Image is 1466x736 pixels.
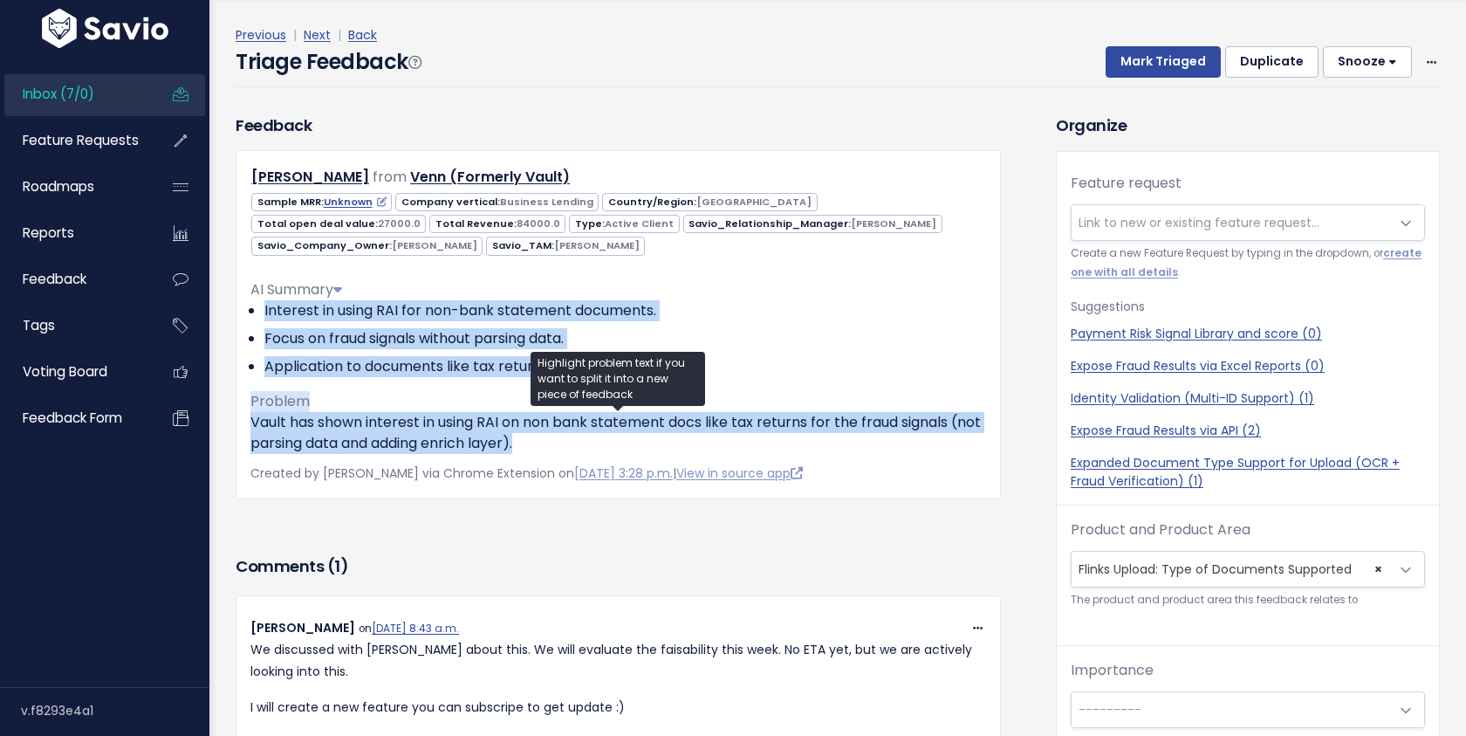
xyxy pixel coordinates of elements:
[334,26,345,44] span: |
[1323,46,1412,78] button: Snooze
[429,215,565,233] span: Total Revenue:
[304,26,331,44] a: Next
[1225,46,1319,78] button: Duplicate
[4,259,145,299] a: Feedback
[1071,519,1250,540] label: Product and Product Area
[23,85,94,103] span: Inbox (7/0)
[334,555,340,577] span: 1
[1079,701,1141,719] span: ---------
[4,167,145,207] a: Roadmaps
[23,316,55,334] span: Tags
[395,193,599,211] span: Company vertical:
[683,215,942,233] span: Savio_Relationship_Manager:
[531,352,705,406] div: Highlight problem text if you want to split it into a new piece of feedback
[373,167,407,187] span: from
[1374,552,1382,587] span: ×
[21,688,209,733] div: v.f8293e4a1
[250,464,803,482] span: Created by [PERSON_NAME] via Chrome Extension on |
[1071,325,1425,343] a: Payment Risk Signal Library and score (0)
[1071,246,1421,279] a: create one with all details
[500,195,593,209] span: Business Lending
[250,639,986,683] p: We discussed with [PERSON_NAME] about this. We will evaluate the faisability this week. No ETA ye...
[1071,551,1425,588] span: Flinks Upload: Type of Documents Supported
[676,464,803,482] a: View in source app
[4,306,145,346] a: Tags
[236,554,1001,579] h3: Comments ( )
[250,619,355,636] span: [PERSON_NAME]
[372,622,459,636] a: [DATE] 8:43 a.m.
[251,237,483,255] span: Savio_Company_Owner:
[264,356,986,377] li: Application to documents like tax returns.
[1106,46,1221,78] button: Mark Triaged
[236,26,286,44] a: Previous
[554,238,640,252] span: [PERSON_NAME]
[1071,173,1182,194] label: Feature request
[348,26,377,44] a: Back
[696,195,812,209] span: [GEOGRAPHIC_DATA]
[574,464,673,482] a: [DATE] 3:28 p.m.
[4,352,145,392] a: Voting Board
[38,9,173,48] img: logo-white.9d6f32f41409.svg
[569,215,679,233] span: Type:
[1056,113,1440,137] h3: Organize
[359,622,459,636] span: on
[264,328,986,349] li: Focus on fraud signals without parsing data.
[378,217,421,230] span: 27000.0
[1071,389,1425,408] a: Identity Validation (Multi-ID Support) (1)
[251,215,426,233] span: Total open deal value:
[264,300,986,321] li: Interest in using RAI for non-bank statement documents.
[1071,591,1425,609] small: The product and product area this feedback relates to
[290,26,300,44] span: |
[605,217,674,230] span: Active Client
[250,279,342,299] span: AI Summary
[1071,296,1425,318] p: Suggestions
[236,113,312,137] h3: Feedback
[250,412,986,454] p: Vault has shown interest in using RAI on non bank statement docs like tax returns for the fraud s...
[236,46,421,78] h4: Triage Feedback
[1071,660,1154,681] label: Importance
[1071,454,1425,491] a: Expanded Document Type Support for Upload (OCR + Fraud Verification) (1)
[602,193,817,211] span: Country/Region:
[23,224,74,242] span: Reports
[517,217,560,230] span: 84000.0
[486,237,645,255] span: Savio_TAM:
[23,409,122,427] span: Feedback form
[392,238,477,252] span: [PERSON_NAME]
[250,391,310,411] span: Problem
[4,120,145,161] a: Feature Requests
[1071,244,1425,282] small: Create a new Feature Request by typing in the dropdown, or .
[251,193,392,211] span: Sample MRR:
[4,398,145,438] a: Feedback form
[23,270,86,288] span: Feedback
[1071,422,1425,440] a: Expose Fraud Results via API (2)
[4,74,145,114] a: Inbox (7/0)
[410,167,570,187] a: Venn (Formerly Vault)
[23,131,139,149] span: Feature Requests
[250,697,986,719] p: I will create a new feature you can subscripe to get update :)
[851,217,936,230] span: [PERSON_NAME]
[251,167,369,187] a: [PERSON_NAME]
[324,195,387,209] a: Unknown
[23,177,94,196] span: Roadmaps
[23,362,107,381] span: Voting Board
[1072,552,1389,587] span: Flinks Upload: Type of Documents Supported
[1079,214,1319,231] span: Link to new or existing feature request...
[1071,357,1425,375] a: Expose Fraud Results via Excel Reports (0)
[4,213,145,253] a: Reports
